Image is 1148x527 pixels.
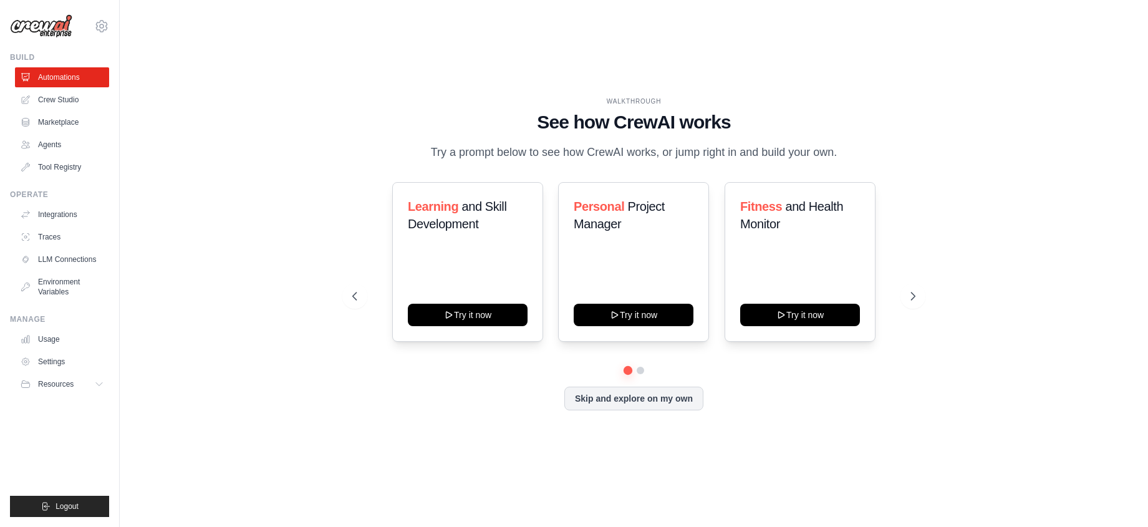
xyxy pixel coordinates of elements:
p: Try a prompt below to see how CrewAI works, or jump right in and build your own. [425,143,844,162]
a: Marketplace [15,112,109,132]
span: and Skill Development [408,200,506,231]
a: Tool Registry [15,157,109,177]
a: Crew Studio [15,90,109,110]
div: WALKTHROUGH [352,97,915,106]
span: Logout [55,501,79,511]
div: Manage [10,314,109,324]
span: Resources [38,379,74,389]
a: Agents [15,135,109,155]
span: Learning [408,200,458,213]
span: Project Manager [574,200,665,231]
span: and Health Monitor [740,200,843,231]
a: Settings [15,352,109,372]
button: Try it now [574,304,693,326]
span: Fitness [740,200,782,213]
div: Operate [10,190,109,200]
div: Build [10,52,109,62]
span: Personal [574,200,624,213]
button: Try it now [740,304,860,326]
button: Skip and explore on my own [564,387,703,410]
a: Automations [15,67,109,87]
a: Integrations [15,205,109,225]
a: Environment Variables [15,272,109,302]
button: Try it now [408,304,528,326]
button: Logout [10,496,109,517]
img: Logo [10,14,72,38]
a: Traces [15,227,109,247]
a: Usage [15,329,109,349]
a: LLM Connections [15,249,109,269]
button: Resources [15,374,109,394]
h1: See how CrewAI works [352,111,915,133]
